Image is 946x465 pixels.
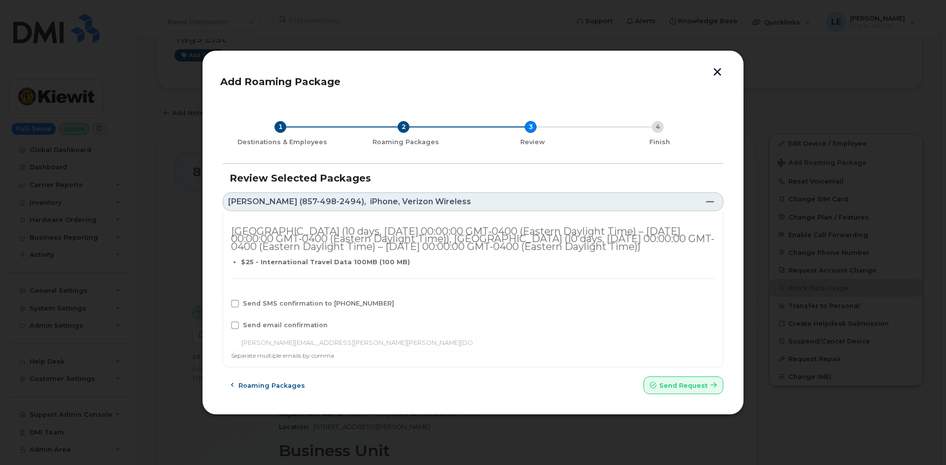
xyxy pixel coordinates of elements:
[223,376,313,394] button: Roaming packages
[230,173,716,184] h3: Review Selected Packages
[903,422,939,458] iframe: Messenger Launcher
[223,192,723,211] a: [PERSON_NAME] (857-498-2494),iPhone, Verizon Wireless
[243,300,394,307] span: Send SMS confirmation to [PHONE_NUMBER]
[228,198,366,206] span: [PERSON_NAME] (857-498-2494),
[274,121,286,133] div: 1
[231,352,715,360] div: Separate multiple emails by comma
[238,381,305,390] span: Roaming packages
[370,198,471,206] span: iPhone, Verizon Wireless
[241,258,410,266] b: $25 - International Travel Data 100MB (100 MB)
[223,211,723,368] div: [PERSON_NAME] (857-498-2494),iPhone, Verizon Wireless
[227,138,338,146] div: Destinations & Employees
[231,334,477,352] input: Type confirmation email
[659,381,708,390] span: Send request
[243,321,328,329] span: Send email confirmation
[398,121,409,133] div: 2
[231,228,715,251] div: [GEOGRAPHIC_DATA] (10 days, [DATE] 00:00:00 GMT-0400 (Eastern Daylight Time) – [DATE] 00:00:00 GM...
[220,76,340,88] span: Add Roaming Package
[643,376,723,394] button: Send request
[652,121,664,133] div: 4
[600,138,719,146] div: Finish
[346,138,465,146] div: Roaming Packages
